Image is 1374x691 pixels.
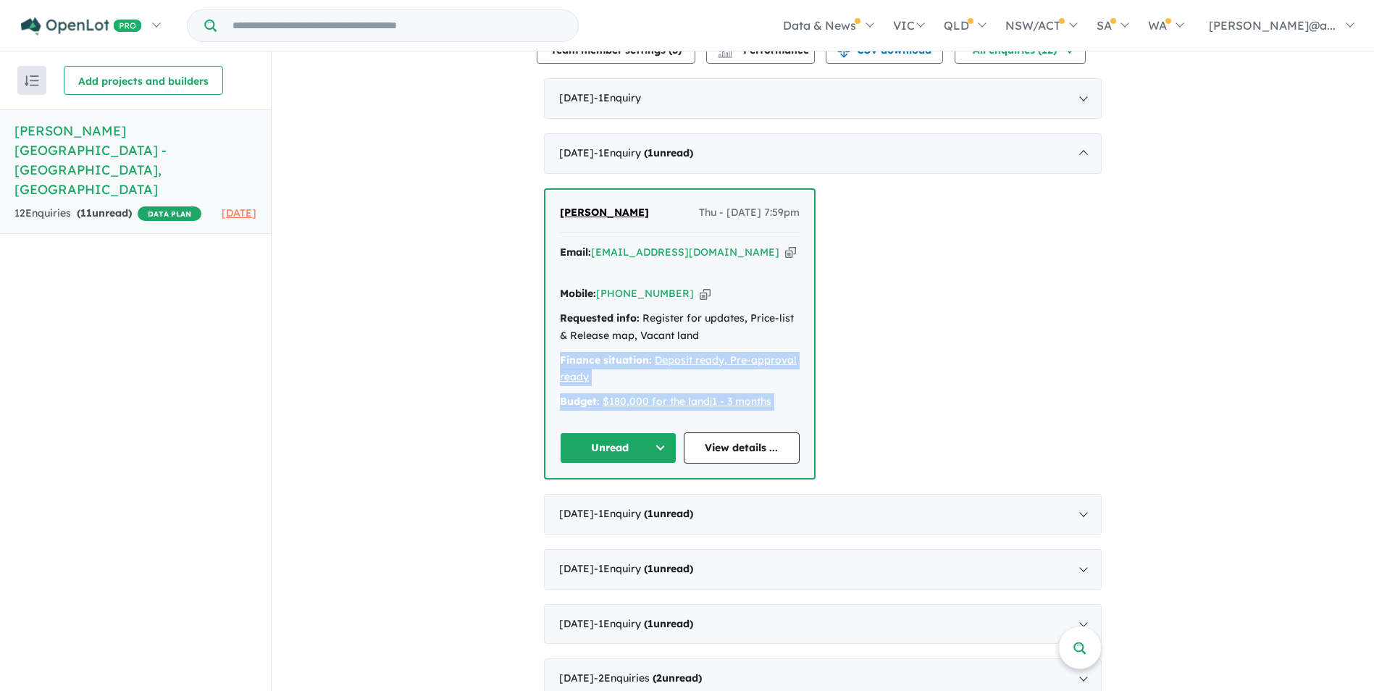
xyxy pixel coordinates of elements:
button: Add projects and builders [64,66,223,95]
strong: ( unread) [644,507,693,520]
span: - 1 Enquir y [594,507,693,520]
span: [PERSON_NAME] [560,206,649,219]
strong: Mobile: [560,287,596,300]
span: [DATE] [222,206,256,219]
span: 1 [648,617,653,630]
button: Unread [560,432,676,464]
strong: Email: [560,246,591,259]
h5: [PERSON_NAME][GEOGRAPHIC_DATA] - [GEOGRAPHIC_DATA] , [GEOGRAPHIC_DATA] [14,121,256,199]
a: 1 - 3 months [712,395,771,408]
img: Openlot PRO Logo White [21,17,142,35]
span: - 1 Enquir y [594,562,693,575]
strong: ( unread) [77,206,132,219]
span: 1 [648,507,653,520]
strong: ( unread) [653,671,702,684]
span: - 2 Enquir ies [594,671,702,684]
span: [PERSON_NAME]@a... [1209,18,1336,33]
span: 2 [656,671,662,684]
a: $180,000 for the land [603,395,710,408]
strong: Budget: [560,395,600,408]
span: 11 [80,206,92,219]
img: sort.svg [25,75,39,86]
div: 12 Enquir ies [14,205,201,222]
strong: ( unread) [644,617,693,630]
a: [PERSON_NAME] [560,204,649,222]
strong: ( unread) [644,146,693,159]
button: Copy [700,286,711,301]
div: | [560,393,800,411]
span: 1 [648,562,653,575]
a: [EMAIL_ADDRESS][DOMAIN_NAME] [591,246,779,259]
div: [DATE] [544,494,1102,535]
span: DATA PLAN [138,206,201,221]
a: View details ... [684,432,800,464]
strong: ( unread) [644,562,693,575]
div: [DATE] [544,549,1102,590]
div: [DATE] [544,604,1102,645]
a: Deposit ready, Pre-approval ready [560,353,797,384]
div: [DATE] [544,133,1102,174]
button: Copy [785,245,796,260]
span: Thu - [DATE] 7:59pm [699,204,800,222]
div: Register for updates, Price-list & Release map, Vacant land [560,310,800,345]
span: 1 [648,146,653,159]
span: - 1 Enquir y [594,91,641,104]
input: Try estate name, suburb, builder or developer [219,10,575,41]
strong: Requested info: [560,311,640,324]
img: bar-chart.svg [718,49,732,58]
span: - 1 Enquir y [594,146,693,159]
span: - 1 Enquir y [594,617,693,630]
strong: Finance situation: [560,353,652,367]
a: [PHONE_NUMBER] [596,287,694,300]
div: [DATE] [544,78,1102,119]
